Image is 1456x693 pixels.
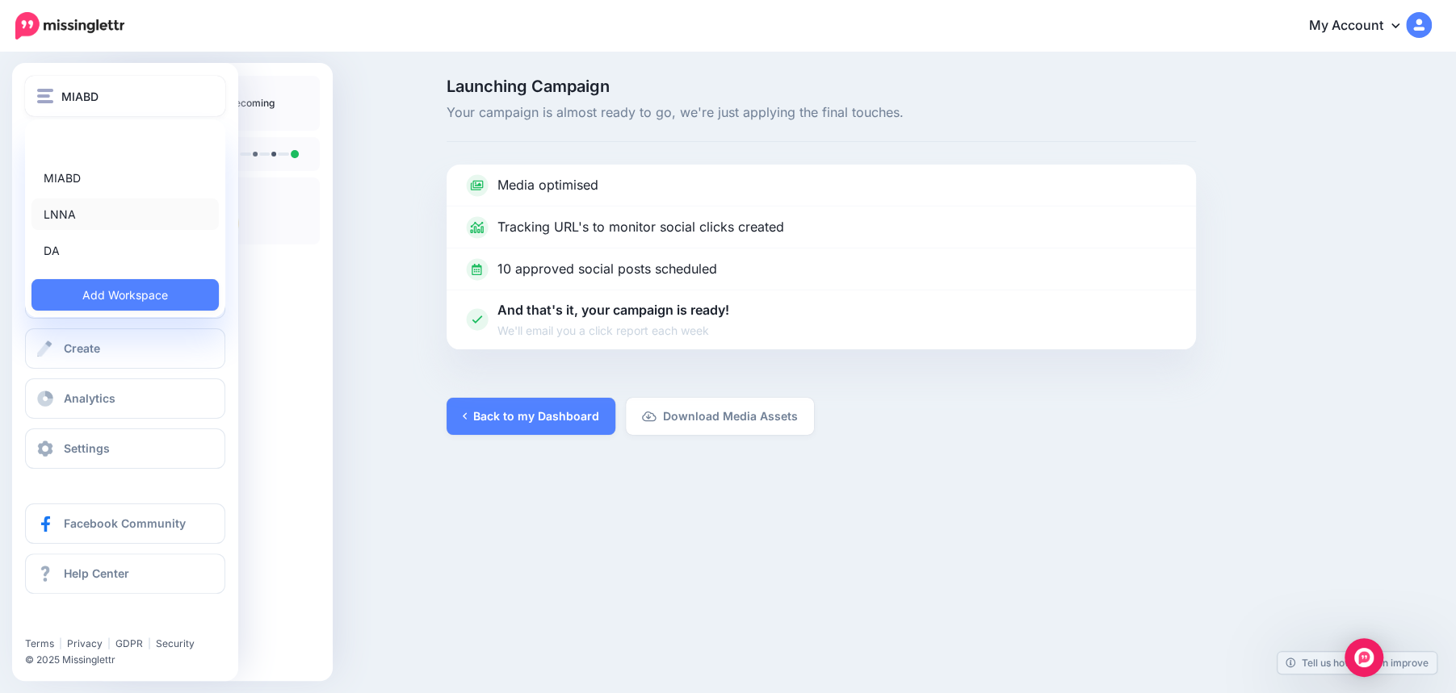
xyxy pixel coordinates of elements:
[64,516,186,530] span: Facebook Community
[25,553,225,594] a: Help Center
[25,652,237,668] li: © 2025 Missinglettr
[107,637,111,649] span: |
[59,637,62,649] span: |
[497,175,598,196] p: Media optimised
[25,76,225,116] button: MIABD
[497,259,717,280] p: 10 approved social posts scheduled
[61,87,99,106] span: MIABD
[67,637,103,649] a: Privacy
[64,566,129,580] span: Help Center
[64,441,110,455] span: Settings
[15,12,124,40] img: Missinglettr
[497,300,729,340] p: And that's it, your campaign is ready!
[37,89,53,103] img: menu.png
[148,637,151,649] span: |
[64,341,100,355] span: Create
[497,217,784,238] p: Tracking URL's to monitor social clicks created
[25,328,225,369] a: Create
[31,162,219,194] a: MIABD
[25,614,150,630] iframe: Twitter Follow Button
[447,398,615,435] a: Back to my Dashboard
[1293,6,1432,46] a: My Account
[25,378,225,419] a: Analytics
[25,503,225,544] a: Facebook Community
[447,102,1196,123] span: Your campaign is almost ready to go, we're just applying the final touches.
[1345,638,1383,677] div: Open Intercom Messenger
[447,78,1196,94] span: Launching Campaign
[115,637,143,649] a: GDPR
[156,637,195,649] a: Security
[25,428,225,469] a: Settings
[31,279,219,311] a: Add Workspace
[31,235,219,266] a: DA
[1278,652,1437,674] a: Tell us how we can improve
[25,637,54,649] a: Terms
[31,198,219,230] a: LNNA
[497,321,729,340] span: We'll email you a click report each week
[64,391,115,405] span: Analytics
[626,398,814,435] a: Download Media Assets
